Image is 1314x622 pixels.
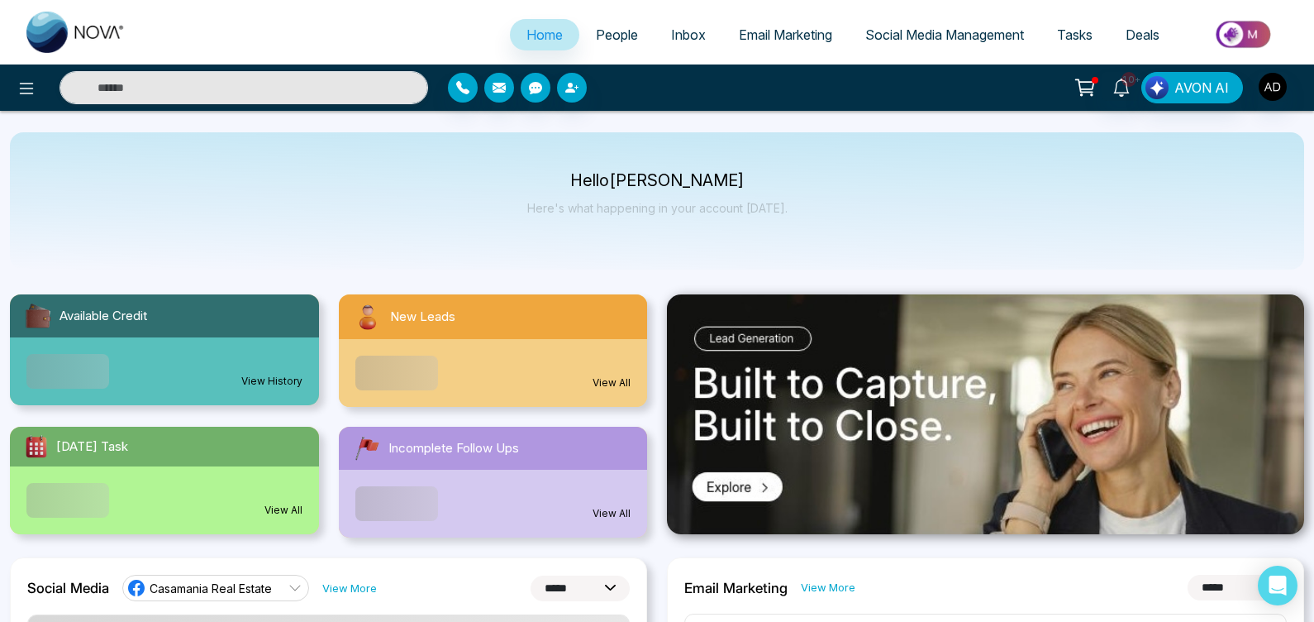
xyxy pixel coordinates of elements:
[264,503,302,518] a: View All
[1258,566,1297,605] div: Open Intercom Messenger
[1184,16,1304,53] img: Market-place.gif
[329,294,658,407] a: New LeadsView All
[352,301,383,333] img: newLeads.svg
[684,580,788,596] h2: Email Marketing
[23,433,50,460] img: todayTask.svg
[527,201,788,215] p: Here's what happening in your account [DATE].
[1174,78,1229,98] span: AVON AI
[27,580,109,596] h2: Social Media
[849,19,1040,50] a: Social Media Management
[241,374,302,389] a: View History
[739,26,832,43] span: Email Marketing
[801,580,855,596] a: View More
[1121,72,1136,87] span: 10+
[593,506,631,521] a: View All
[526,26,563,43] span: Home
[596,26,638,43] span: People
[671,26,706,43] span: Inbox
[388,439,519,458] span: Incomplete Follow Ups
[60,307,147,326] span: Available Credit
[510,19,579,50] a: Home
[150,581,272,596] span: Casamania Real Estate
[26,12,126,53] img: Nova CRM Logo
[322,581,377,596] a: View More
[1102,72,1141,101] a: 10+
[1109,19,1176,50] a: Deals
[23,301,53,331] img: availableCredit.svg
[593,376,631,390] a: View All
[1040,19,1109,50] a: Tasks
[390,308,455,327] span: New Leads
[579,19,655,50] a: People
[1141,72,1243,103] button: AVON AI
[1057,26,1093,43] span: Tasks
[352,433,382,463] img: followUps.svg
[655,19,722,50] a: Inbox
[527,174,788,188] p: Hello [PERSON_NAME]
[722,19,849,50] a: Email Marketing
[1259,73,1287,101] img: User Avatar
[667,294,1304,534] img: .
[56,438,128,457] span: [DATE] Task
[1126,26,1159,43] span: Deals
[1145,76,1169,99] img: Lead Flow
[865,26,1024,43] span: Social Media Management
[329,427,658,538] a: Incomplete Follow UpsView All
